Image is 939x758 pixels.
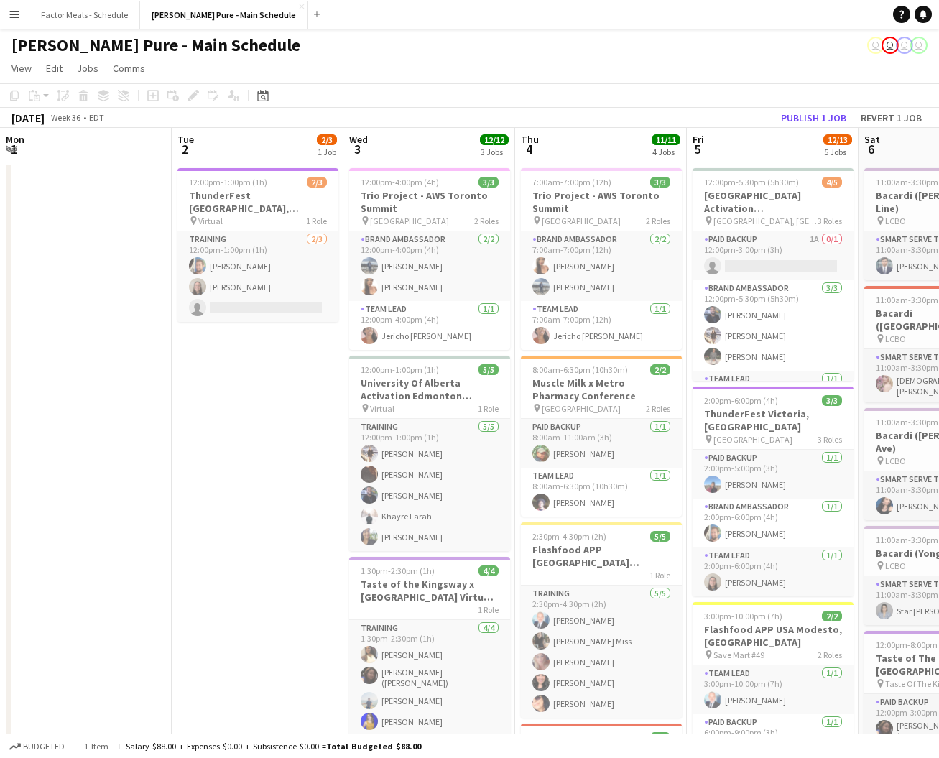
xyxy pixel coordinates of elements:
div: 2:30pm-4:30pm (2h)5/5Flashfood APP [GEOGRAPHIC_DATA] Modesto Training1 RoleTraining5/52:30pm-4:30... [521,522,682,718]
a: Comms [107,59,151,78]
app-card-role: Paid Backup1/18:00am-11:00am (3h)[PERSON_NAME] [521,419,682,468]
div: 3 Jobs [481,147,508,157]
span: 3/3 [478,177,499,188]
h3: Trio Project - AWS Toronto Summit [521,189,682,215]
app-card-role: Brand Ambassador1/12:00pm-6:00pm (4h)[PERSON_NAME] [693,499,854,547]
h3: Trio Project - AWS Toronto Summit [349,189,510,215]
span: Mon [6,133,24,146]
span: 3/3 [650,177,670,188]
h3: ThunderFest [GEOGRAPHIC_DATA], [GEOGRAPHIC_DATA] Training [177,189,338,215]
span: Week 36 [47,112,83,123]
div: [DATE] [11,111,45,125]
app-card-role: Team Lead1/18:00am-6:30pm (10h30m)[PERSON_NAME] [521,468,682,517]
span: Jobs [77,62,98,75]
span: Wed [349,133,368,146]
app-job-card: 12:00pm-4:00pm (4h)3/3Trio Project - AWS Toronto Summit [GEOGRAPHIC_DATA]2 RolesBrand Ambassador2... [349,168,510,350]
app-user-avatar: Tifany Scifo [896,37,913,54]
span: Save Mart #49 [713,650,764,660]
span: Total Budgeted $88.00 [326,741,421,752]
span: 3:00pm-10:00pm (7h) [704,611,782,621]
div: 4 Jobs [652,147,680,157]
app-user-avatar: Tifany Scifo [867,37,884,54]
span: Comms [113,62,145,75]
span: 3 Roles [818,434,842,445]
span: 3 [347,141,368,157]
app-card-role: Team Lead1/1 [693,371,854,420]
button: Publish 1 job [775,108,852,127]
app-job-card: 7:00am-7:00pm (12h)3/3Trio Project - AWS Toronto Summit [GEOGRAPHIC_DATA]2 RolesBrand Ambassador2... [521,168,682,350]
span: 1 Role [478,604,499,615]
app-job-card: 2:00pm-6:00pm (4h)3/3ThunderFest Victoria, [GEOGRAPHIC_DATA] [GEOGRAPHIC_DATA]3 RolesPaid Backup1... [693,387,854,596]
app-user-avatar: Tifany Scifo [910,37,928,54]
span: [GEOGRAPHIC_DATA] [370,216,449,226]
span: 2/2 [822,611,842,621]
span: Thu [521,133,539,146]
a: Jobs [71,59,104,78]
a: View [6,59,37,78]
app-card-role: Paid Backup1/12:00pm-5:00pm (3h)[PERSON_NAME] [693,450,854,499]
span: 2/3 [317,134,337,145]
span: 1/1 [650,732,670,743]
span: 1 [4,141,24,157]
span: 4/4 [478,565,499,576]
span: 2:30pm-4:30pm (2h) [532,531,606,542]
app-card-role: Team Lead1/112:00pm-4:00pm (4h)Jericho [PERSON_NAME] [349,301,510,350]
span: 3:30pm-8:00pm (4h30m) [532,732,623,743]
span: [GEOGRAPHIC_DATA] [713,434,792,445]
span: LCBO [885,216,906,226]
app-card-role: Brand Ambassador2/212:00pm-4:00pm (4h)[PERSON_NAME][PERSON_NAME] [349,231,510,301]
span: 6 [862,141,880,157]
span: 2 Roles [646,216,670,226]
span: 12/13 [823,134,852,145]
span: 12/12 [480,134,509,145]
app-job-card: 8:00am-6:30pm (10h30m)2/2Muscle Milk x Metro Pharmacy Conference [GEOGRAPHIC_DATA]2 RolesPaid Bac... [521,356,682,517]
app-card-role: Paid Backup1A0/112:00pm-3:00pm (3h) [693,231,854,280]
span: Virtual [198,216,223,226]
app-card-role: Brand Ambassador3/312:00pm-5:30pm (5h30m)[PERSON_NAME][PERSON_NAME][PERSON_NAME] [693,280,854,371]
div: Salary $88.00 + Expenses $0.00 + Subsistence $0.00 = [126,741,421,752]
app-card-role: Training5/52:30pm-4:30pm (2h)[PERSON_NAME][PERSON_NAME] Miss[PERSON_NAME][PERSON_NAME][PERSON_NAME] [521,586,682,718]
div: 1 Job [318,147,336,157]
app-job-card: 1:30pm-2:30pm (1h)4/4Taste of the Kingsway x [GEOGRAPHIC_DATA] Virtual Training1 RoleTraining4/41... [349,557,510,736]
span: 2/2 [650,364,670,375]
span: [GEOGRAPHIC_DATA] [542,403,621,414]
span: 1 Role [649,570,670,581]
span: Tue [177,133,194,146]
div: EDT [89,112,104,123]
span: 11/11 [652,134,680,145]
h3: Taste of the Kingsway x [GEOGRAPHIC_DATA] Virtual Training [349,578,510,604]
span: 1 item [79,741,114,752]
app-card-role: Team Lead1/13:00pm-10:00pm (7h)[PERSON_NAME] [693,665,854,714]
app-job-card: 12:00pm-1:00pm (1h)5/5University Of Alberta Activation Edmonton Training Virtual1 RoleTraining5/5... [349,356,510,551]
app-card-role: Training2/312:00pm-1:00pm (1h)[PERSON_NAME][PERSON_NAME] [177,231,338,322]
span: LCBO [885,333,906,344]
span: 12:00pm-1:00pm (1h) [189,177,267,188]
button: [PERSON_NAME] Pure - Main Schedule [140,1,308,29]
span: Fri [693,133,704,146]
span: 5/5 [650,531,670,542]
button: Factor Meals - Schedule [29,1,140,29]
span: 5 [690,141,704,157]
div: 5 Jobs [824,147,851,157]
span: 1:30pm-2:30pm (1h) [361,565,435,576]
app-job-card: 12:00pm-5:30pm (5h30m)4/5[GEOGRAPHIC_DATA] Activation [GEOGRAPHIC_DATA] [GEOGRAPHIC_DATA], [GEOGR... [693,168,854,381]
span: [GEOGRAPHIC_DATA], [GEOGRAPHIC_DATA] [713,216,818,226]
a: Edit [40,59,68,78]
span: 12:00pm-4:00pm (4h) [361,177,439,188]
span: Sat [864,133,880,146]
span: 5/5 [478,364,499,375]
span: 3 Roles [818,216,842,226]
span: LCBO [885,560,906,571]
span: View [11,62,32,75]
h3: [GEOGRAPHIC_DATA] Activation [GEOGRAPHIC_DATA] [693,189,854,215]
span: 2 Roles [646,403,670,414]
span: 2 Roles [474,216,499,226]
span: 8:00am-6:30pm (10h30m) [532,364,628,375]
h3: Muscle Milk x Metro Pharmacy Conference [521,376,682,402]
